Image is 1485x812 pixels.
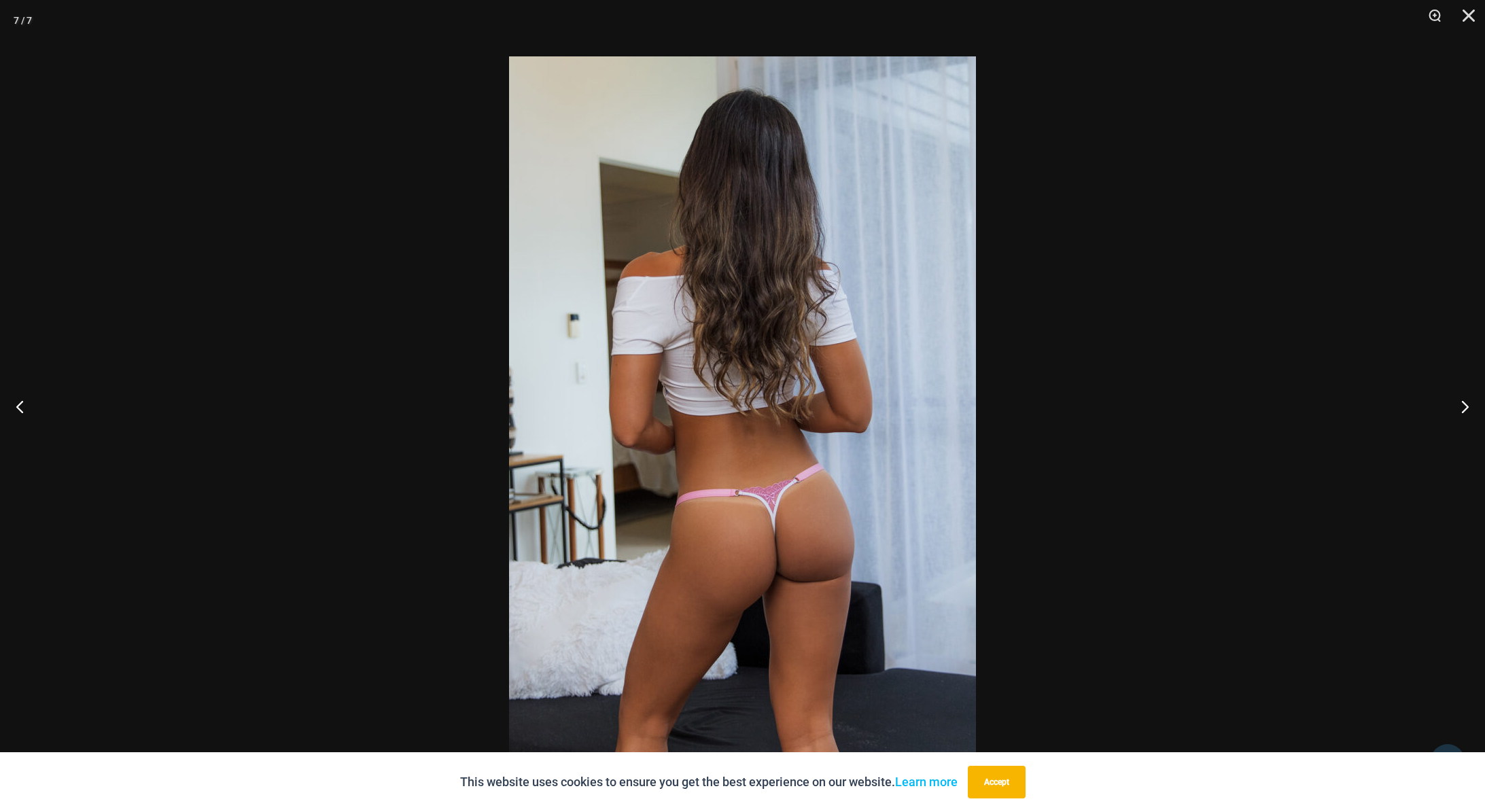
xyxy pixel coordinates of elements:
img: Bow Lace Pink Multi 663 Thong 05 [509,56,976,756]
a: Learn more [895,775,958,789]
button: Next [1434,372,1485,440]
button: Accept [968,766,1026,798]
div: 7 / 7 [14,10,32,31]
p: This website uses cookies to ensure you get the best experience on our website. [460,772,958,792]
